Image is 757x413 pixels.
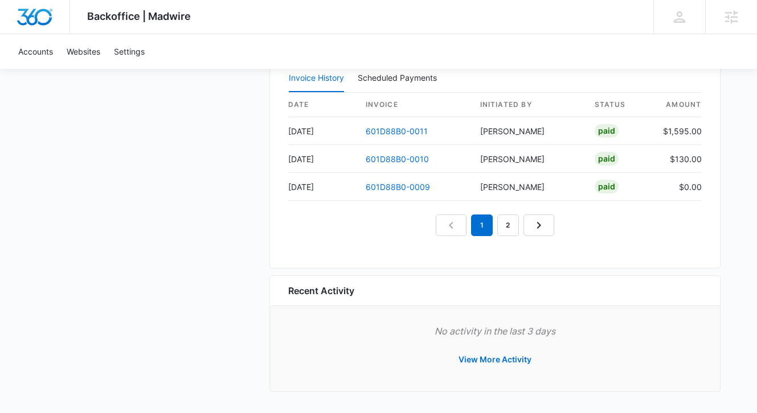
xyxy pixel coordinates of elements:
span: Backoffice | Madwire [87,10,191,22]
img: website_grey.svg [18,30,27,39]
div: Paid [595,180,619,193]
a: 601D88B0-0009 [366,182,430,192]
th: status [586,93,654,117]
th: invoice [357,93,471,117]
a: 601D88B0-0010 [366,154,429,164]
th: Initiated By [471,93,586,117]
td: $0.00 [654,173,702,201]
a: 601D88B0-0011 [366,126,428,136]
h6: Recent Activity [288,284,354,298]
p: No activity in the last 3 days [288,324,702,338]
a: Page 2 [497,214,519,236]
div: v 4.0.25 [32,18,56,27]
th: amount [654,93,702,117]
td: [PERSON_NAME] [471,145,586,173]
em: 1 [471,214,493,236]
nav: Pagination [436,214,554,236]
div: Keywords by Traffic [126,67,192,75]
td: [DATE] [288,117,357,145]
td: [PERSON_NAME] [471,173,586,201]
a: Websites [60,34,107,69]
div: Domain: [DOMAIN_NAME] [30,30,125,39]
td: [PERSON_NAME] [471,117,586,145]
img: tab_domain_overview_orange.svg [31,66,40,75]
button: Invoice History [289,65,344,92]
div: Domain Overview [43,67,102,75]
td: $130.00 [654,145,702,173]
div: Paid [595,124,619,138]
th: date [288,93,357,117]
div: Scheduled Payments [358,74,441,82]
a: Next Page [523,214,554,236]
img: tab_keywords_by_traffic_grey.svg [113,66,122,75]
div: Paid [595,152,619,166]
button: View More Activity [447,346,543,373]
a: Settings [107,34,152,69]
img: logo_orange.svg [18,18,27,27]
a: Accounts [11,34,60,69]
td: $1,595.00 [654,117,702,145]
td: [DATE] [288,145,357,173]
td: [DATE] [288,173,357,201]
